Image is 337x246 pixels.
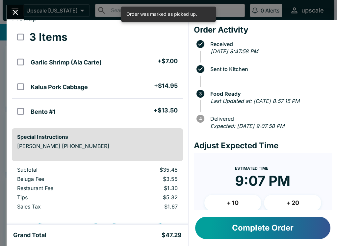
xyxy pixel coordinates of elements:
em: [DATE] 8:47:58 PM [211,48,258,55]
p: $35.45 [113,166,177,173]
h4: Adjust Expected Time [194,141,332,151]
h5: $47.29 [162,231,182,239]
h4: Order Activity [194,25,332,35]
span: Estimated Time [235,166,268,171]
button: Close [7,5,24,19]
p: $5.32 [113,194,177,201]
div: Order was marked as picked up. [126,9,197,20]
p: $1.30 [113,185,177,191]
h5: + $13.50 [154,107,178,114]
p: Tips [17,194,102,201]
text: 3 [199,91,202,96]
h5: + $14.95 [154,82,178,90]
table: orders table [12,166,183,212]
h3: 3 Items [29,31,67,44]
span: Delivered [207,116,332,122]
span: Sent to Kitchen [207,66,332,72]
h6: Special Instructions [17,134,178,140]
button: Preview Receipt [33,223,102,240]
button: Complete Order [195,217,330,239]
p: Beluga Fee [17,176,102,182]
span: Received [207,41,332,47]
button: + 20 [264,195,321,211]
button: + 10 [204,195,262,211]
p: [PERSON_NAME] [PHONE_NUMBER] [17,143,178,149]
h5: Grand Total [13,231,46,239]
p: Sales Tax [17,203,102,210]
em: Last Updated at: [DATE] 8:57:15 PM [211,98,299,104]
h5: + $7.00 [158,57,178,65]
h5: Garlic Shrimp (Ala Carte) [31,59,102,66]
p: Restaurant Fee [17,185,102,191]
button: Print Receipt [108,223,167,240]
table: orders table [12,25,183,123]
p: $1.67 [113,203,177,210]
h5: Kalua Pork Cabbage [31,83,88,91]
h5: Bento #1 [31,108,56,116]
em: Expected: [DATE] 9:07:58 PM [210,123,284,129]
span: Food Ready [207,91,332,97]
time: 9:07 PM [235,172,290,189]
p: Subtotal [17,166,102,173]
p: $3.55 [113,176,177,182]
text: 4 [199,116,202,121]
